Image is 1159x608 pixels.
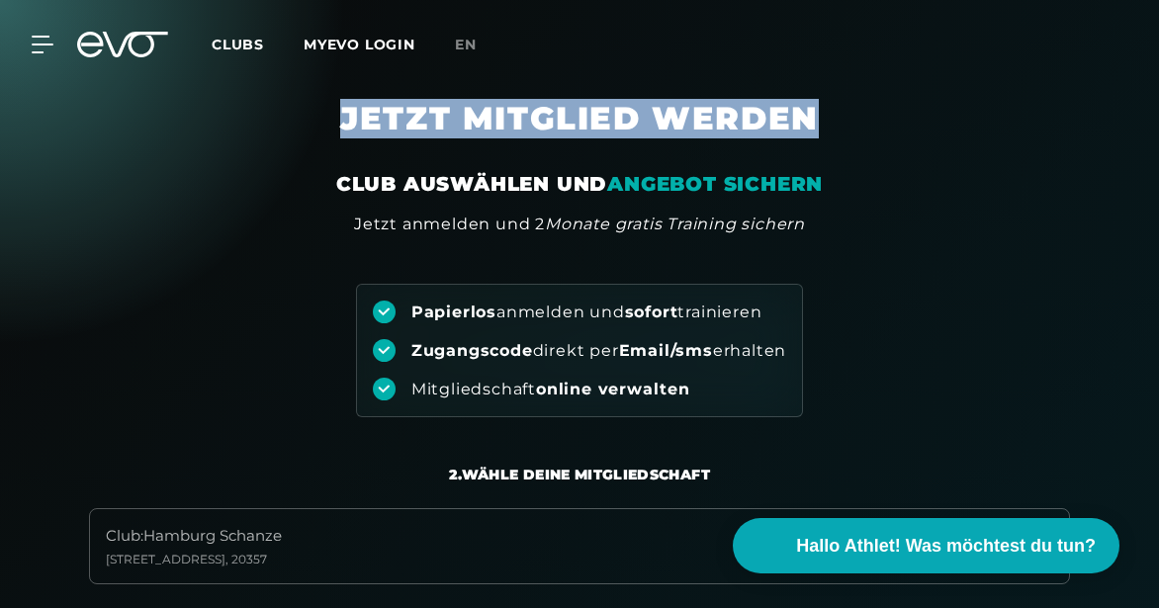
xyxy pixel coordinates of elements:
[411,303,496,321] strong: Papierlos
[625,303,678,321] strong: sofort
[106,552,282,567] div: [STREET_ADDRESS] , 20357
[125,99,1034,170] h1: JETZT MITGLIED WERDEN
[336,170,823,198] div: CLUB AUSWÄHLEN UND
[411,379,690,400] div: Mitgliedschaft
[536,380,690,398] strong: online verwalten
[796,533,1096,560] span: Hallo Athlet! Was möchtest du tun?
[212,35,304,53] a: Clubs
[619,341,713,360] strong: Email/sms
[449,465,710,484] div: 2. Wähle deine Mitgliedschaft
[607,172,823,196] em: ANGEBOT SICHERN
[106,525,282,548] div: Club : Hamburg Schanze
[411,341,533,360] strong: Zugangscode
[304,36,415,53] a: MYEVO LOGIN
[545,215,805,233] em: Monate gratis Training sichern
[455,34,500,56] a: en
[411,340,786,362] div: direkt per erhalten
[212,36,264,53] span: Clubs
[354,213,805,236] div: Jetzt anmelden und 2
[455,36,477,53] span: en
[733,518,1119,573] button: Hallo Athlet! Was möchtest du tun?
[411,302,762,323] div: anmelden und trainieren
